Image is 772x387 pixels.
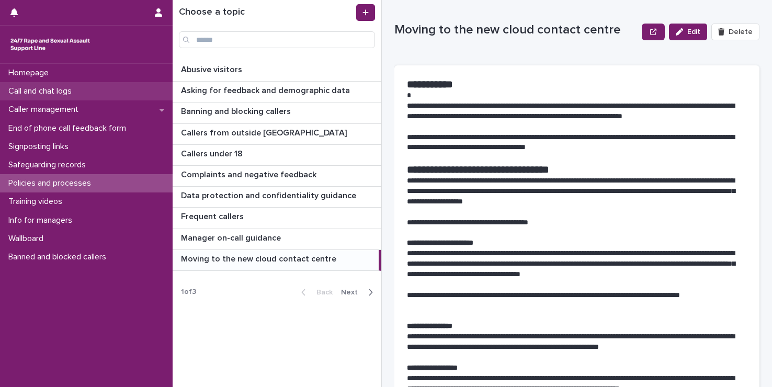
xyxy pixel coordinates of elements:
[173,208,381,229] a: Frequent callersFrequent callers
[4,142,77,152] p: Signposting links
[181,252,338,264] p: Moving to the new cloud contact centre
[173,124,381,145] a: Callers from outside [GEOGRAPHIC_DATA]Callers from outside [GEOGRAPHIC_DATA]
[181,126,349,138] p: Callers from outside [GEOGRAPHIC_DATA]
[173,187,381,208] a: Data protection and confidentiality guidanceData protection and confidentiality guidance
[4,178,99,188] p: Policies and processes
[181,168,319,180] p: Complaints and negative feedback
[173,82,381,103] a: Asking for feedback and demographic dataAsking for feedback and demographic data
[8,34,92,55] img: rhQMoQhaT3yELyF149Cw
[181,231,283,243] p: Manager on-call guidance
[729,28,753,36] span: Delete
[181,147,245,159] p: Callers under 18
[687,28,700,36] span: Edit
[711,24,759,40] button: Delete
[4,123,134,133] p: End of phone call feedback form
[4,68,57,78] p: Homepage
[173,145,381,166] a: Callers under 18Callers under 18
[341,289,364,296] span: Next
[4,252,115,262] p: Banned and blocked callers
[394,22,638,38] p: Moving to the new cloud contact centre
[173,229,381,250] a: Manager on-call guidanceManager on-call guidance
[4,105,87,115] p: Caller management
[173,279,205,305] p: 1 of 3
[173,61,381,82] a: Abusive visitorsAbusive visitors
[4,86,80,96] p: Call and chat logs
[293,288,337,297] button: Back
[179,7,354,18] h1: Choose a topic
[310,289,333,296] span: Back
[337,288,381,297] button: Next
[4,160,94,170] p: Safeguarding records
[4,197,71,207] p: Training videos
[181,84,352,96] p: Asking for feedback and demographic data
[181,63,244,75] p: Abusive visitors
[173,250,381,271] a: Moving to the new cloud contact centreMoving to the new cloud contact centre
[173,103,381,123] a: Banning and blocking callersBanning and blocking callers
[173,166,381,187] a: Complaints and negative feedbackComplaints and negative feedback
[181,189,358,201] p: Data protection and confidentiality guidance
[181,210,246,222] p: Frequent callers
[181,105,293,117] p: Banning and blocking callers
[179,31,375,48] input: Search
[4,215,81,225] p: Info for managers
[669,24,707,40] button: Edit
[4,234,52,244] p: Wallboard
